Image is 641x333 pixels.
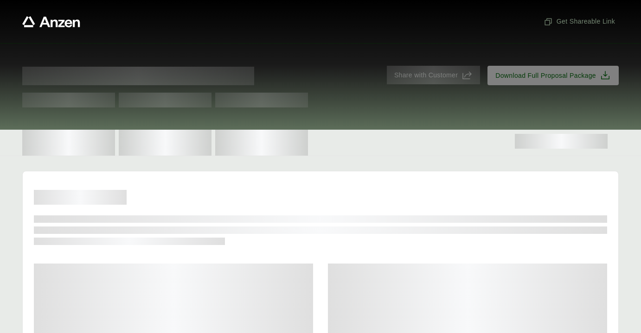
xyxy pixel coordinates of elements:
span: Test [215,93,308,107]
a: Anzen website [22,16,80,27]
span: Get Shareable Link [544,17,615,26]
span: Proposal for [22,67,254,85]
span: Share with Customer [394,70,458,80]
span: Test [22,93,115,107]
button: Get Shareable Link [540,13,619,30]
span: Test [119,93,212,107]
